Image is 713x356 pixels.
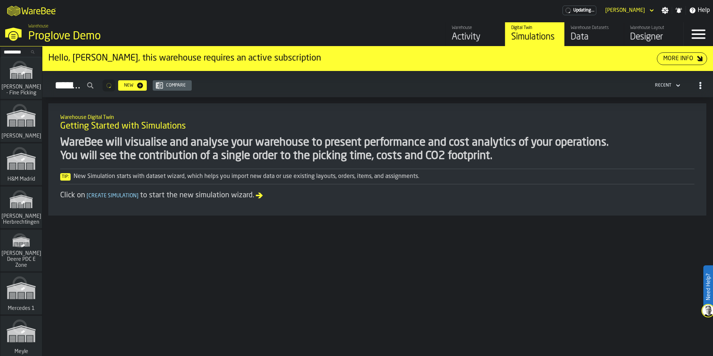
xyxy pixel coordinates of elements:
[42,71,713,97] h2: button-Simulations
[54,109,700,136] div: title-Getting Started with Simulations
[42,46,713,71] div: ItemListCard-
[563,6,596,15] div: Menu Subscription
[684,22,713,46] label: button-toggle-Menu
[60,190,694,201] div: Click on to start the new simulation wizard.
[698,6,710,15] span: Help
[686,6,713,15] label: button-toggle-Help
[657,52,707,65] button: button-More Info
[0,187,42,230] a: link-to-/wh/i/f0a6b354-7883-413a-84ff-a65eb9c31f03/simulations
[505,22,564,46] a: link-to-/wh/i/e36b03eb-bea5-40ab-83a2-6422b9ded721/simulations
[564,22,624,46] a: link-to-/wh/i/e36b03eb-bea5-40ab-83a2-6422b9ded721/data
[571,25,618,30] div: Warehouse Datasets
[60,136,694,163] div: WareBee will visualise and analyse your warehouse to present performance and cost analytics of yo...
[658,7,672,14] label: button-toggle-Settings
[452,31,499,43] div: Activity
[121,83,136,88] div: New
[605,7,645,13] div: DropdownMenuValue-Pavle Vasic
[704,266,712,308] label: Need Help?
[137,193,139,198] span: ]
[571,31,618,43] div: Data
[118,80,147,91] button: button-New
[602,6,655,15] div: DropdownMenuValue-Pavle Vasic
[511,31,558,43] div: Simulations
[60,120,186,132] span: Getting Started with Simulations
[60,172,694,181] div: New Simulation starts with dataset wizard, which helps you import new data or use existing layout...
[563,6,596,15] a: link-to-/wh/i/e36b03eb-bea5-40ab-83a2-6422b9ded721/pricing/
[28,24,48,29] span: Warehouse
[624,22,683,46] a: link-to-/wh/i/e36b03eb-bea5-40ab-83a2-6422b9ded721/designer
[0,230,42,273] a: link-to-/wh/i/9d85c013-26f4-4c06-9c7d-6d35b33af13a/simulations
[573,8,594,13] span: Updating...
[48,103,706,216] div: ItemListCard-
[511,25,558,30] div: Digital Twin
[652,81,682,90] div: DropdownMenuValue-4
[0,273,42,316] a: link-to-/wh/i/a24a3e22-db74-4543-ba93-f633e23cdb4e/simulations
[452,25,499,30] div: Warehouse
[85,193,140,198] span: Create Simulation
[0,100,42,143] a: link-to-/wh/i/1653e8cc-126b-480f-9c47-e01e76aa4a88/simulations
[60,173,71,181] span: Tip:
[630,31,677,43] div: Designer
[630,25,677,30] div: Warehouse Layout
[0,57,42,100] a: link-to-/wh/i/48cbecf7-1ea2-4bc9-a439-03d5b66e1a58/simulations
[655,83,671,88] div: DropdownMenuValue-4
[445,22,505,46] a: link-to-/wh/i/e36b03eb-bea5-40ab-83a2-6422b9ded721/feed/
[100,80,118,91] div: ButtonLoadMore-Loading...-Prev-First-Last
[660,54,696,63] div: More Info
[672,7,686,14] label: button-toggle-Notifications
[48,52,657,64] div: Hello, [PERSON_NAME], this warehouse requires an active subscription
[28,30,229,43] div: Proglove Demo
[87,193,88,198] span: [
[60,113,694,120] h2: Sub Title
[0,143,42,187] a: link-to-/wh/i/0438fb8c-4a97-4a5b-bcc6-2889b6922db0/simulations
[153,80,192,91] button: button-Compare
[163,83,189,88] div: Compare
